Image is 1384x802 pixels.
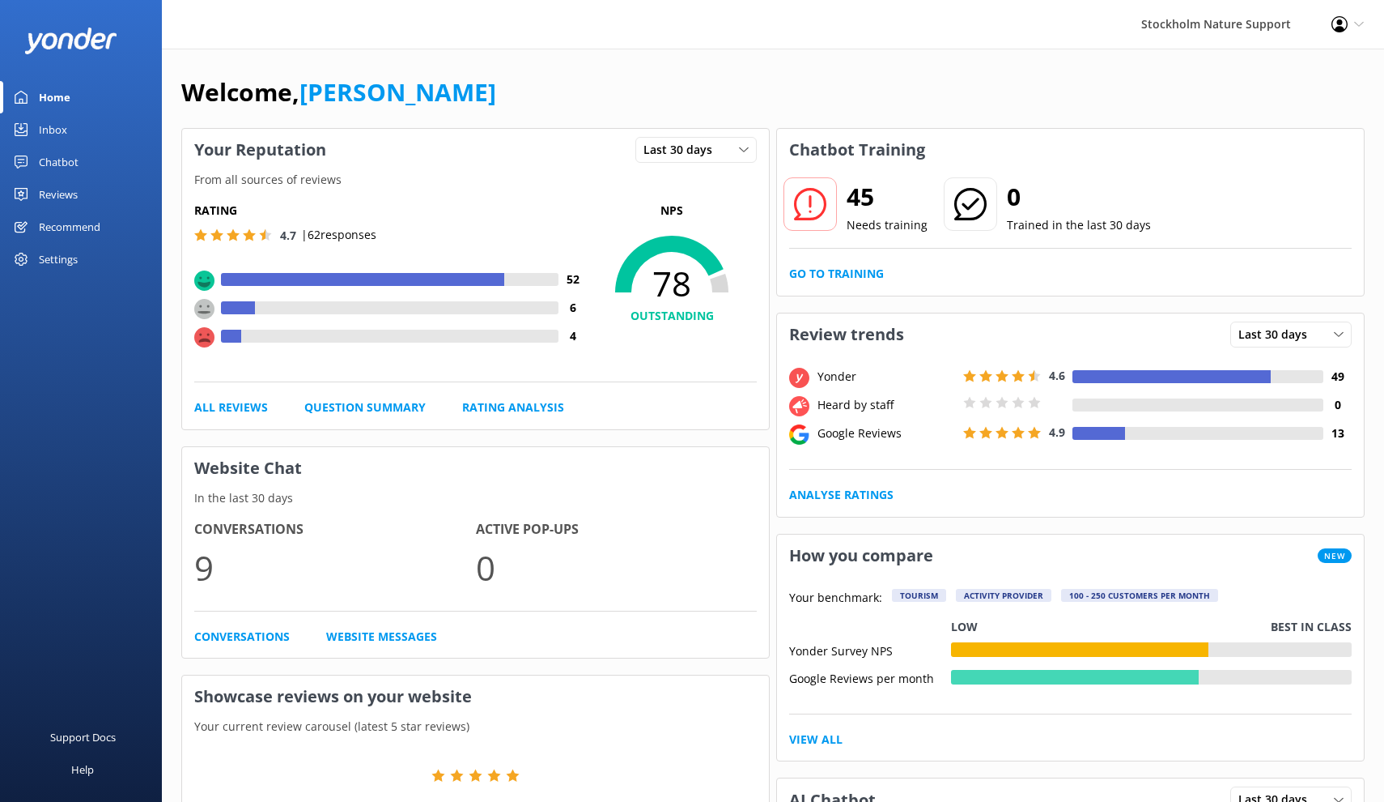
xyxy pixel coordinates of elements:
span: 4.7 [280,228,296,243]
a: Rating Analysis [462,399,564,416]
span: 4.9 [1049,424,1065,440]
div: Chatbot [39,146,79,178]
a: [PERSON_NAME] [299,75,496,109]
h4: 49 [1323,368,1352,386]
a: Analyse Ratings [789,486,894,504]
h2: 0 [1007,177,1151,216]
div: Inbox [39,113,67,146]
h3: Your Reputation [182,129,338,171]
a: Go to Training [789,265,884,283]
span: 78 [587,263,757,304]
h4: 6 [558,299,587,317]
h4: 4 [558,327,587,345]
p: Trained in the last 30 days [1007,216,1151,234]
h3: How you compare [777,535,945,577]
div: Heard by staff [813,396,959,414]
p: 0 [476,540,758,595]
div: Yonder Survey NPS [789,642,951,657]
h4: 13 [1323,424,1352,442]
h4: OUTSTANDING [587,307,757,325]
p: In the last 30 days [182,489,769,507]
h4: Conversations [194,519,476,540]
h4: Active Pop-ups [476,519,758,540]
div: Activity Provider [956,589,1051,602]
p: Needs training [847,216,928,234]
h3: Showcase reviews on your website [182,676,769,718]
div: Recommend [39,211,100,243]
div: Reviews [39,178,78,211]
p: | 62 responses [301,226,376,244]
p: 9 [194,540,476,595]
h4: 0 [1323,396,1352,414]
a: Website Messages [326,628,437,646]
span: 4.6 [1049,368,1065,383]
h2: 45 [847,177,928,216]
p: From all sources of reviews [182,171,769,189]
h3: Chatbot Training [777,129,937,171]
span: Last 30 days [1238,326,1317,343]
p: Your benchmark: [789,589,882,608]
a: Conversations [194,628,290,646]
div: Yonder [813,368,959,386]
div: Google Reviews per month [789,670,951,685]
div: Home [39,81,70,113]
a: View All [789,731,843,749]
div: Google Reviews [813,424,959,442]
p: NPS [587,202,757,220]
h4: 52 [558,271,587,288]
div: Support Docs [50,721,116,753]
div: Tourism [892,589,946,602]
div: 100 - 250 customers per month [1061,589,1218,602]
p: Your current review carousel (latest 5 star reviews) [182,718,769,736]
h1: Welcome, [181,73,496,112]
h3: Website Chat [182,447,769,489]
div: Help [71,753,94,786]
a: Question Summary [304,399,426,416]
span: Last 30 days [643,141,722,159]
h3: Review trends [777,314,916,356]
p: Low [951,618,978,636]
span: New [1318,548,1352,563]
img: yonder-white-logo.png [24,28,117,54]
div: Settings [39,243,78,275]
p: Best in class [1271,618,1352,636]
h5: Rating [194,202,587,220]
a: All Reviews [194,399,268,416]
